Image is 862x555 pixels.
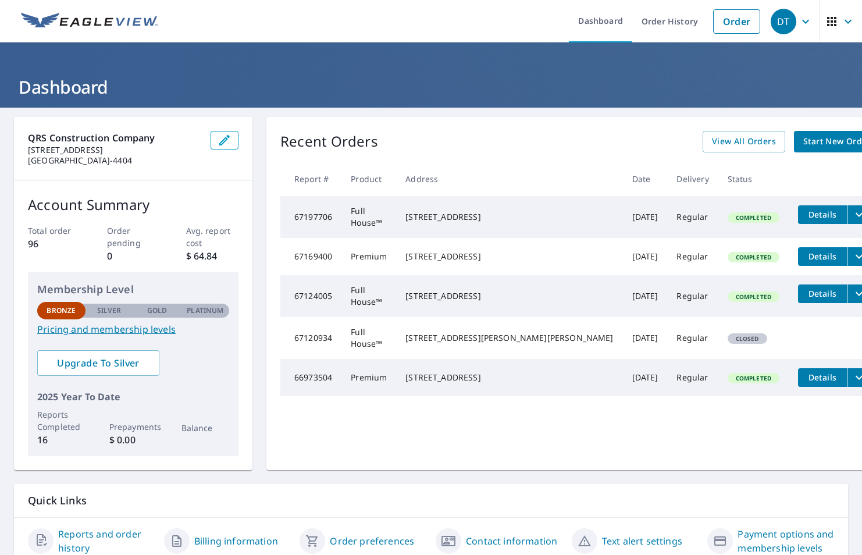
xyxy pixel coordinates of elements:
th: Date [623,162,668,196]
a: Pricing and membership levels [37,322,229,336]
div: [STREET_ADDRESS] [405,290,613,302]
p: Prepayments [109,421,158,433]
p: 2025 Year To Date [37,390,229,404]
img: EV Logo [21,13,158,30]
p: Total order [28,225,81,237]
button: detailsBtn-66973504 [798,368,847,387]
div: DT [771,9,796,34]
td: 67169400 [280,238,341,275]
a: Contact information [466,534,557,548]
span: Details [805,251,840,262]
p: [STREET_ADDRESS] [28,145,201,155]
p: Reports Completed [37,408,86,433]
a: Billing information [194,534,278,548]
h1: Dashboard [14,75,848,99]
p: Balance [181,422,230,434]
p: Membership Level [37,282,229,297]
span: Upgrade To Silver [47,357,150,369]
span: Completed [729,214,778,222]
td: 67120934 [280,317,341,359]
td: [DATE] [623,196,668,238]
p: Avg. report cost [186,225,239,249]
span: View All Orders [712,134,776,149]
p: Account Summary [28,194,238,215]
td: Regular [667,317,718,359]
p: Platinum [187,305,223,316]
p: Order pending [107,225,160,249]
span: Details [805,372,840,383]
td: Regular [667,359,718,396]
span: Details [805,209,840,220]
td: Full House™ [341,196,396,238]
td: [DATE] [623,317,668,359]
button: detailsBtn-67197706 [798,205,847,224]
span: Details [805,288,840,299]
a: Order [713,9,760,34]
span: Closed [729,335,766,343]
p: $ 0.00 [109,433,158,447]
td: [DATE] [623,275,668,317]
button: detailsBtn-67169400 [798,247,847,266]
td: Full House™ [341,317,396,359]
td: 67197706 [280,196,341,238]
div: [STREET_ADDRESS] [405,211,613,223]
a: Payment options and membership levels [738,527,834,555]
a: Order preferences [330,534,414,548]
p: [GEOGRAPHIC_DATA]-4404 [28,155,201,166]
button: detailsBtn-67124005 [798,284,847,303]
td: Premium [341,238,396,275]
a: View All Orders [703,131,785,152]
a: Upgrade To Silver [37,350,159,376]
th: Status [718,162,789,196]
p: $ 64.84 [186,249,239,263]
th: Address [396,162,622,196]
td: 66973504 [280,359,341,396]
td: Regular [667,275,718,317]
td: [DATE] [623,238,668,275]
p: Quick Links [28,493,834,508]
td: Full House™ [341,275,396,317]
td: Premium [341,359,396,396]
p: Silver [97,305,122,316]
td: [DATE] [623,359,668,396]
a: Text alert settings [602,534,682,548]
span: Completed [729,293,778,301]
th: Delivery [667,162,718,196]
p: QRS Construction Company [28,131,201,145]
p: Gold [147,305,167,316]
td: Regular [667,196,718,238]
span: Completed [729,253,778,261]
span: Completed [729,374,778,382]
p: Recent Orders [280,131,378,152]
p: 16 [37,433,86,447]
p: Bronze [47,305,76,316]
td: Regular [667,238,718,275]
div: [STREET_ADDRESS] [405,372,613,383]
th: Product [341,162,396,196]
div: [STREET_ADDRESS] [405,251,613,262]
a: Reports and order history [58,527,155,555]
p: 0 [107,249,160,263]
div: [STREET_ADDRESS][PERSON_NAME][PERSON_NAME] [405,332,613,344]
th: Report # [280,162,341,196]
td: 67124005 [280,275,341,317]
p: 96 [28,237,81,251]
